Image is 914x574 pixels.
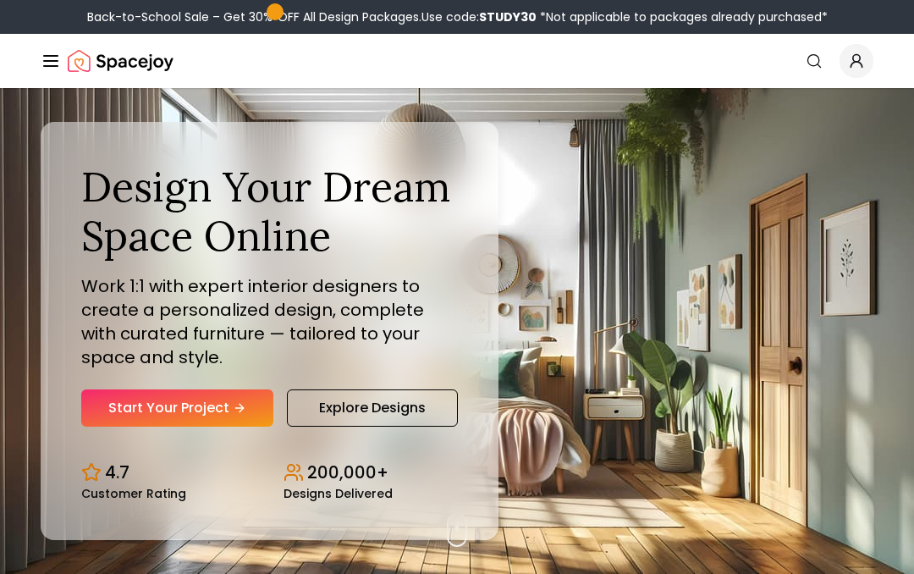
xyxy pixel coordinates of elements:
small: Customer Rating [81,488,186,499]
small: Designs Delivered [284,488,393,499]
span: Use code: [421,8,537,25]
p: Work 1:1 with expert interior designers to create a personalized design, complete with curated fu... [81,274,458,369]
p: 4.7 [105,461,129,484]
b: STUDY30 [479,8,537,25]
a: Spacejoy [68,44,173,78]
img: Spacejoy Logo [68,44,173,78]
div: Design stats [81,447,458,499]
a: Explore Designs [287,389,458,427]
h1: Design Your Dream Space Online [81,163,458,260]
p: 200,000+ [307,461,388,484]
div: Back-to-School Sale – Get 30% OFF All Design Packages. [87,8,828,25]
span: *Not applicable to packages already purchased* [537,8,828,25]
a: Start Your Project [81,389,273,427]
nav: Global [41,34,873,88]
